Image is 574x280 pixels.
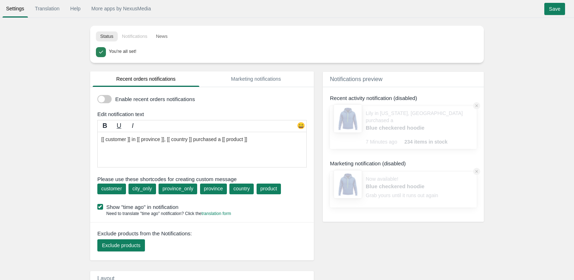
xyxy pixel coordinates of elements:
[115,95,305,103] label: Enable recent orders notifications
[97,132,307,167] textarea: [[ customer ]] in [[ province ]], [[ country ]] purchased a [[ product ]]
[102,242,140,248] span: Exclude products
[97,239,145,251] button: Exclude products
[261,185,277,192] div: product
[204,185,223,192] div: province
[152,31,172,41] button: News
[103,122,107,129] b: B
[97,230,192,237] span: Exclude products from the Notifications:
[67,2,84,15] a: Help
[132,185,152,192] div: city_only
[101,185,122,192] div: customer
[162,185,193,192] div: province_only
[296,121,306,132] div: 😀
[334,104,362,133] img: 80x80_sample.jpg
[404,138,448,145] span: 234 items in stock
[132,122,133,129] i: I
[233,185,250,192] div: country
[93,71,199,87] a: Recent orders notifications
[203,71,310,87] a: Marketing notifications
[201,211,231,216] a: translation form
[366,110,473,138] div: Lily in [US_STATE], [GEOGRAPHIC_DATA] purchased a
[366,182,441,190] a: Blue checkered hoodie
[31,2,63,15] a: Translation
[88,2,155,15] a: More apps by NexusMedia
[366,138,404,145] span: 7 Minutes ago
[330,76,383,82] span: Notifications preview
[97,203,310,211] label: Show "time ago" in notification
[92,110,316,118] div: Edit notification text
[97,211,231,217] div: Need to translate "time ago" notification? Click the
[96,31,118,41] button: Status
[366,175,441,204] div: Now available! Grab yours until it runs out again
[117,122,121,129] u: U
[3,2,28,15] a: Settings
[544,3,565,15] input: Save
[366,124,441,131] a: Blue checkered hoodie
[109,47,476,55] div: You're all set!
[334,170,362,199] img: 80x80_sample.jpg
[97,175,307,183] span: Please use these shortcodes for creating custom message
